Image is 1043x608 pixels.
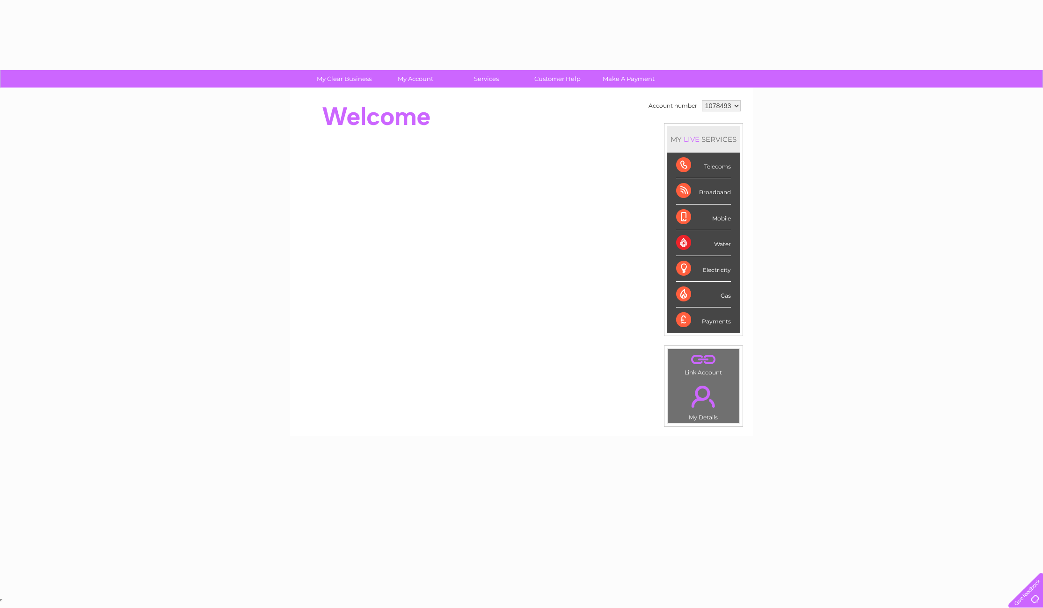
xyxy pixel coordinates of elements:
div: Gas [676,282,731,308]
div: Electricity [676,256,731,282]
div: Telecoms [676,153,731,178]
div: Payments [676,308,731,333]
a: My Account [377,70,454,88]
td: My Details [667,378,740,424]
a: Customer Help [519,70,596,88]
div: Mobile [676,205,731,230]
a: My Clear Business [306,70,383,88]
div: MY SERVICES [667,126,740,153]
div: Water [676,230,731,256]
a: . [670,352,737,368]
a: . [670,380,737,413]
td: Link Account [667,349,740,378]
div: LIVE [682,135,701,144]
div: Broadband [676,178,731,204]
a: Make A Payment [590,70,667,88]
a: Services [448,70,525,88]
td: Account number [646,98,700,114]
